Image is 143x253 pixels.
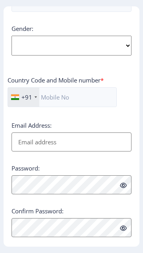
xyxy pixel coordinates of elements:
[12,121,52,129] label: Email Address:
[12,207,64,215] label: Confirm Password:
[8,76,104,84] label: Country Code and Mobile number
[8,88,39,107] div: India (भारत): +91
[8,87,117,107] input: Mobile No
[12,25,33,33] label: Gender:
[12,132,131,151] input: Email address
[21,93,32,101] div: +91
[12,164,40,172] label: Password:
